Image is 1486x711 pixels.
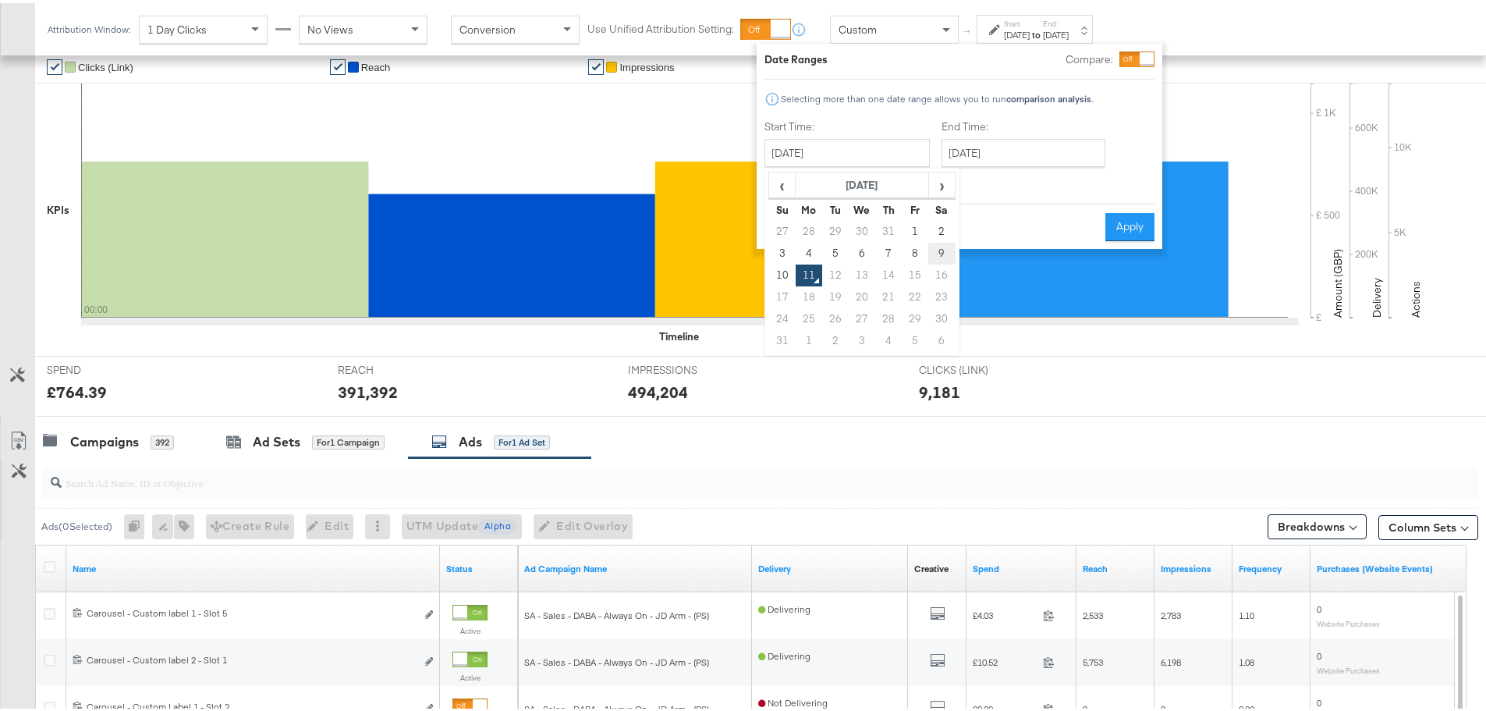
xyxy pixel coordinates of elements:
[1043,26,1069,38] div: [DATE]
[1161,653,1181,665] span: 6,198
[619,59,674,70] span: Impressions
[875,240,902,261] td: 7
[902,218,928,240] td: 1
[902,240,928,261] td: 8
[1317,616,1380,625] sub: Website Purchases
[1317,663,1380,672] sub: Website Purchases
[1004,16,1030,26] label: Start:
[796,196,822,218] th: Mo
[124,511,152,536] div: 0
[312,432,385,446] div: for 1 Campaign
[758,694,828,706] span: Not Delivering
[73,560,434,572] a: Ad Name.
[1331,246,1345,315] text: Amount (GBP)
[1006,90,1091,101] strong: comparison analysis
[822,305,849,327] td: 26
[1066,49,1113,64] label: Compare:
[796,218,822,240] td: 28
[914,560,949,572] div: Creative
[151,432,174,446] div: 392
[524,560,746,572] a: Name of Campaign this Ad belongs to.
[930,170,954,194] span: ›
[338,378,398,400] div: 391,392
[147,20,207,34] span: 1 Day Clicks
[973,560,1070,572] a: The total amount spent to date.
[452,670,488,680] label: Active
[47,378,107,400] div: £764.39
[875,218,902,240] td: 31
[902,305,928,327] td: 29
[253,430,300,448] div: Ad Sets
[822,283,849,305] td: 19
[796,261,822,283] td: 11
[628,360,745,375] span: IMPRESSIONS
[1083,560,1148,572] a: The number of people your ad was served to.
[1030,26,1043,37] strong: to
[494,432,550,446] div: for 1 Ad Set
[770,170,794,194] span: ‹
[822,196,849,218] th: Tu
[849,261,875,283] td: 13
[524,606,709,618] span: SA - Sales - DABA - Always On - JD Arm - (PS)
[928,283,955,305] td: 23
[822,240,849,261] td: 5
[849,305,875,327] td: 27
[839,20,877,34] span: Custom
[659,326,699,341] div: Timeline
[919,378,960,400] div: 9,181
[1268,511,1367,536] button: Breakdowns
[1317,600,1321,612] span: 0
[796,240,822,261] td: 4
[875,261,902,283] td: 14
[796,305,822,327] td: 25
[849,218,875,240] td: 30
[47,56,62,72] a: ✔
[960,27,975,32] span: ↑
[1105,210,1154,238] button: Apply
[1317,560,1460,572] a: The number of times a purchase was made tracked by your Custom Audience pixel on your website aft...
[764,49,828,64] div: Date Ranges
[47,360,164,375] span: SPEND
[769,240,796,261] td: 3
[47,21,131,32] div: Attribution Window:
[70,430,139,448] div: Campaigns
[1083,606,1103,618] span: 2,533
[1317,647,1321,659] span: 0
[459,20,516,34] span: Conversion
[1409,278,1423,315] text: Actions
[875,327,902,349] td: 4
[849,240,875,261] td: 6
[796,327,822,349] td: 1
[769,196,796,218] th: Su
[1370,275,1384,315] text: Delivery
[588,56,604,72] a: ✔
[796,283,822,305] td: 18
[87,698,416,710] div: Carousel - Custom Label 1 - Slot 2
[928,261,955,283] td: 16
[628,378,688,400] div: 494,204
[919,360,1036,375] span: CLICKS (LINK)
[822,218,849,240] td: 29
[78,59,133,70] span: Clicks (Link)
[796,169,929,196] th: [DATE]
[452,623,488,633] label: Active
[928,305,955,327] td: 30
[973,653,1037,665] span: £10.52
[942,116,1112,131] label: End Time:
[928,218,955,240] td: 2
[41,517,112,531] div: Ads ( 0 Selected)
[973,606,1037,618] span: £4.03
[1004,26,1030,38] div: [DATE]
[1239,606,1254,618] span: 1.10
[902,327,928,349] td: 5
[1083,653,1103,665] span: 5,753
[914,560,949,572] a: Shows the creative associated with your ad.
[928,240,955,261] td: 9
[875,283,902,305] td: 21
[769,261,796,283] td: 10
[769,218,796,240] td: 27
[764,116,930,131] label: Start Time:
[902,196,928,218] th: Fr
[780,91,1094,101] div: Selecting more than one date range allows you to run .
[1161,606,1181,618] span: 2,783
